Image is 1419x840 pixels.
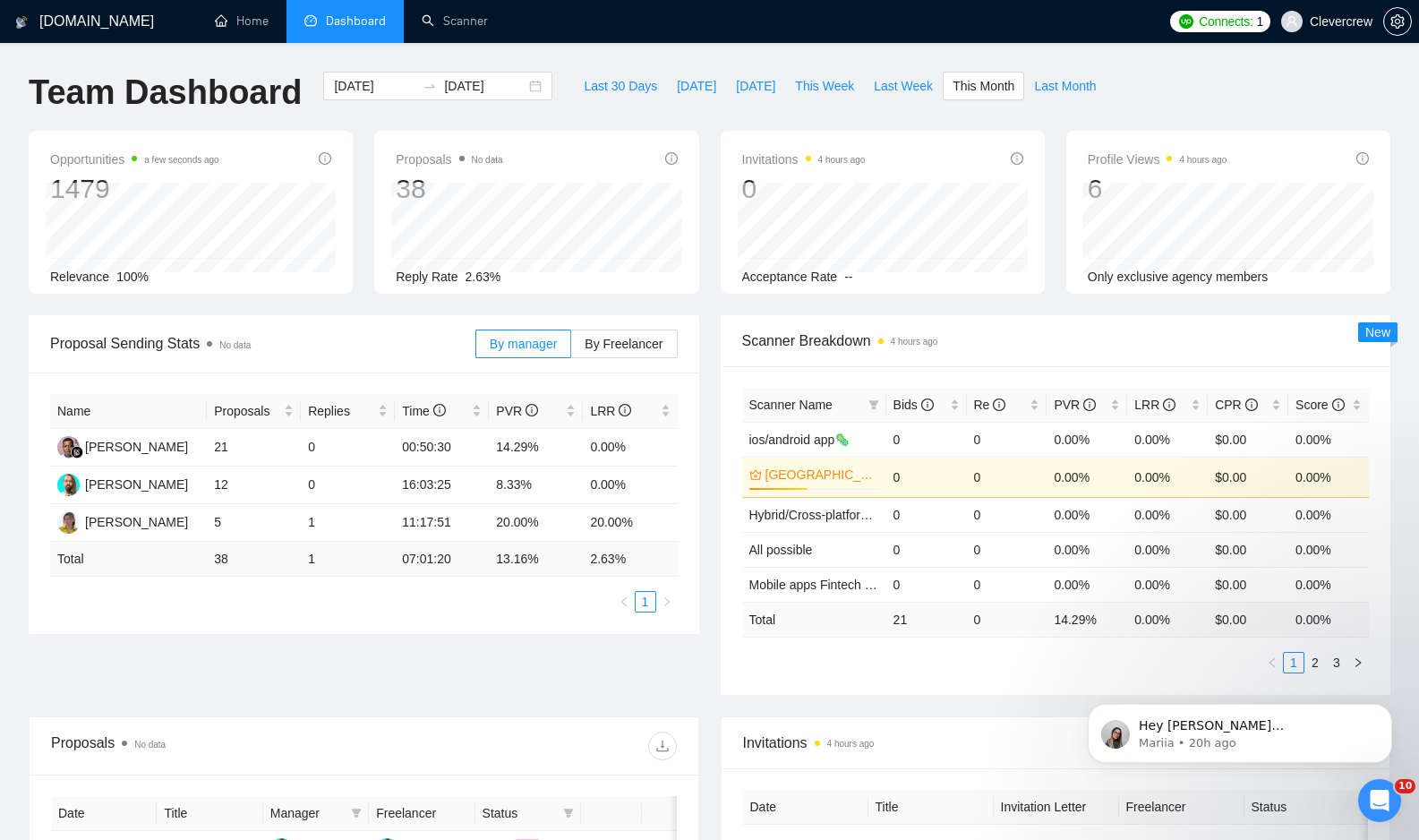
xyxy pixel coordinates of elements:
span: setting [1384,14,1411,29]
span: info-circle [1083,399,1096,411]
td: 0.00 % [1127,602,1208,637]
td: 0.00% [1047,567,1127,602]
span: info-circle [921,399,934,411]
span: New [1365,325,1390,339]
td: 2.63 % [583,542,677,577]
span: info-circle [1011,152,1023,165]
td: 0 [301,467,395,504]
span: right [1353,657,1363,668]
td: 1 [301,542,395,577]
span: Relevance [50,270,109,284]
span: Only exclusive agency members [1088,270,1269,284]
td: $ 0.00 [1208,602,1288,637]
span: LRR [1134,398,1175,412]
a: homeHome [215,13,269,29]
span: Score [1295,398,1344,412]
button: right [1347,652,1369,673]
li: 1 [635,591,656,613]
li: Previous Page [613,591,635,613]
button: This Month [943,72,1024,100]
button: right [656,591,678,613]
td: $0.00 [1208,422,1288,457]
button: download [648,732,677,760]
span: Last Month [1034,76,1096,96]
span: user [1286,15,1298,28]
td: 0 [886,532,967,567]
span: left [619,596,629,607]
a: [GEOGRAPHIC_DATA]/[GEOGRAPHIC_DATA] [765,465,876,484]
img: logo [15,8,28,37]
td: 0.00% [1047,422,1127,457]
span: Replies [308,401,374,421]
span: CPR [1215,398,1257,412]
td: 14.29 % [1047,602,1127,637]
a: DK[PERSON_NAME] [57,476,188,491]
time: 4 hours ago [1179,155,1227,165]
span: Last 30 Days [584,76,657,96]
li: 2 [1304,652,1326,673]
th: Name [50,394,207,429]
img: TY [57,511,80,534]
span: info-circle [1163,399,1175,411]
span: No data [472,155,503,165]
a: 2 [1305,653,1325,673]
td: 0.00% [1127,567,1208,602]
span: Proposals [214,401,280,421]
span: info-circle [1332,399,1345,411]
th: Date [743,790,868,825]
span: swap-right [423,79,437,93]
span: info-circle [993,399,1005,411]
td: 0.00% [1047,497,1127,532]
td: 07:01:20 [395,542,489,577]
div: 38 [396,172,502,206]
button: setting [1383,7,1412,36]
td: 0 [967,567,1047,602]
iframe: Intercom notifications message [1061,666,1419,792]
button: Last 30 Days [574,72,667,100]
time: 4 hours ago [827,739,875,749]
td: 0.00% [1288,567,1369,602]
td: 0.00% [1288,457,1369,497]
span: PVR [1054,398,1096,412]
td: 0 [886,567,967,602]
button: Last Month [1024,72,1106,100]
a: setting [1383,14,1412,29]
span: info-circle [1356,152,1369,165]
span: PVR [496,404,538,418]
span: No data [219,340,251,350]
td: Total [742,602,886,637]
td: 0.00% [583,467,677,504]
span: Scanner Breakdown [742,330,1370,352]
span: [DATE] [736,76,775,96]
th: Freelancer [1119,790,1244,825]
a: TY[PERSON_NAME] [57,514,188,528]
th: Title [157,796,262,831]
span: info-circle [526,404,538,416]
td: 0 [886,497,967,532]
th: Replies [301,394,395,429]
td: Total [50,542,207,577]
span: 1 [1256,12,1263,31]
span: Proposal Sending Stats [50,332,475,355]
td: 0.00 % [1288,602,1369,637]
td: 0.00% [583,429,677,467]
td: 0 [967,457,1047,497]
li: Next Page [1347,652,1369,673]
span: crown [749,468,762,481]
td: $0.00 [1208,532,1288,567]
button: This Week [785,72,864,100]
td: $0.00 [1208,457,1288,497]
th: Status [1244,790,1370,825]
span: Bids [893,398,934,412]
iframe: Intercom live chat [1358,779,1401,822]
td: 0 [967,532,1047,567]
td: $0.00 [1208,567,1288,602]
td: 0 [967,422,1047,457]
td: 11:17:51 [395,504,489,542]
td: 21 [886,602,967,637]
th: Manager [263,796,369,831]
td: 0.00% [1047,532,1127,567]
th: Proposals [207,394,301,429]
